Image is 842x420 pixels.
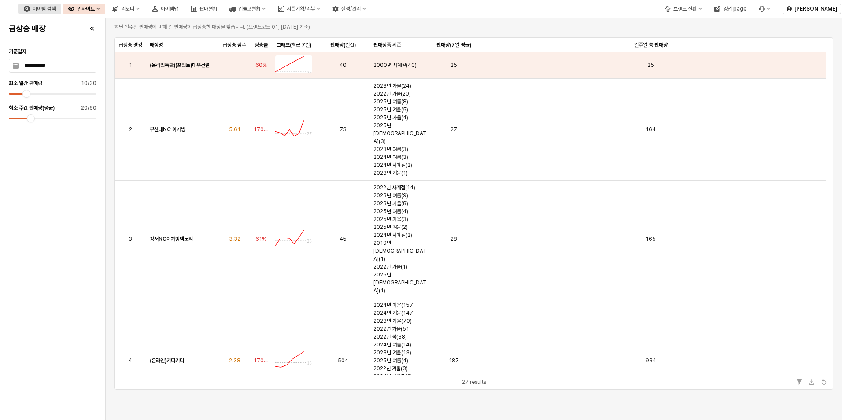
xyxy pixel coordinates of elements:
div: 아이템 검색 [33,6,56,12]
span: 급상승 랭킹 [119,41,142,48]
strong: 부산대NC 아가방 [150,126,185,133]
p: [PERSON_NAME] [794,5,837,12]
p: 2000년 사계절(40) [373,61,417,69]
button: Refresh [819,377,829,387]
span: 매장명 [150,41,163,48]
button: 시즌기획/리뷰 [273,4,325,14]
button: 입출고현황 [224,4,271,14]
button: 판매현황 [185,4,222,14]
span: 170% [254,126,268,133]
strong: (온라인특판)(포인트)대우건설 [150,62,210,68]
span: 40 [340,62,347,69]
span: 그래프(최근 7일) [277,41,311,48]
span: 504 [338,357,348,364]
span: 187 [449,357,459,364]
p: 2022년 사계절(14) 2023년 여름(9) 2023년 가을(8) 2025년 여름(4) 2025년 가을(3) 2025년 겨울(2) 2024년 사계절(2) 2019년 [DEM... [373,184,429,295]
span: 170% [254,357,268,364]
span: 4 [129,357,132,364]
button: 브랜드 전환 [659,4,707,14]
span: 1 [129,62,132,69]
span: 상승률 [255,41,268,48]
output: 20/50 [81,104,96,111]
div: 영업 page [723,6,746,12]
output: 10/30 [81,80,96,87]
span: 최소 일간 판매량 [9,80,42,86]
span: 25 [647,62,654,69]
span: 5.61 [229,126,240,133]
span: 61% [255,236,266,243]
button: 영업 page [709,4,752,14]
span: 급상승 점수 [223,41,246,48]
p: 지난 일주일 판매량에 비해 일 판매량이 급상승한 매장을 찾습니다. (브랜드코드 01, [DATE] 기준) [114,23,833,31]
span: 판매상품 시즌 [373,41,401,48]
div: 브랜드 전환 [673,6,697,12]
span: 기준일자 [9,48,26,55]
span: 2 [129,126,132,133]
div: 시즌기획/리뷰 [287,6,315,12]
span: 45 [340,236,347,243]
span: 3 [129,236,132,243]
button: Close [88,23,96,34]
div: 27 results [462,378,486,387]
span: 60% [255,62,267,69]
img: svg+xml;base64,CiAgICA8c3ZnIHZpZXdCb3g9IjAgMCA2NTAgMzAwIiBwcmVzZXJ2ZUFzcGVjdFJhdGlvPSJub25lIiB4bW... [275,229,313,247]
span: 28 [451,236,457,243]
span: 일주일 총 판매량 [634,41,668,48]
strong: (온라인)키디키디 [150,357,184,364]
div: 입출고현황 [238,6,260,12]
div: Table toolbar [115,375,833,389]
div: 판매현황 [199,6,217,12]
button: [PERSON_NAME] [783,4,841,14]
span: 27 [451,126,457,133]
div: 인사이트 [77,6,95,12]
img: svg+xml;base64,CiAgICA8c3ZnIHZpZXdCb3g9IjAgMCA2NTAgMzAwIiBwcmVzZXJ2ZUFzcGVjdFJhdGlvPSJub25lIiB4bW... [275,351,313,368]
strong: 강서NC아가방팩토리 [150,236,193,242]
span: 934 [646,357,656,364]
p: 2023년 가을(24) 2022년 가을(20) 2025년 여름(8) 2025년 겨울(5) 2025년 가을(4) 2025년 [DEMOGRAPHIC_DATA](3) 2023년 여... [373,82,429,177]
button: Filter [794,377,805,387]
button: 아이템 검색 [18,4,61,14]
div: 아이템맵 [161,6,178,12]
p: 2024년 가을(157) 2024년 겨울(147) 2023년 가을(70) 2022년 가을(51) 2022년 봄(38) 2024년 여름(14) 2023년 겨울(13) 2025년... [373,301,429,420]
span: 판매량(일간) [330,41,356,48]
img: svg+xml;base64,CiAgICA8c3ZnIHZpZXdCb3g9IjAgMCA2NTAgMzAwIiBwcmVzZXJ2ZUFzcGVjdFJhdGlvPSJub25lIiB4bW... [275,120,313,137]
button: 아이템맵 [147,4,184,14]
span: 25 [451,62,457,69]
main: App Frame [106,18,842,420]
span: 164 [646,126,656,133]
span: 최소 주간 판매량(평균) [9,105,55,111]
button: Download [806,377,817,387]
button: 인사이트 [63,4,105,14]
div: 버그 제보 및 기능 개선 요청 [753,4,776,14]
h4: 급상승 매장 [9,24,81,33]
span: 165 [646,236,656,243]
button: 설정/관리 [327,4,371,14]
button: 리오더 [107,4,145,14]
span: 판매량(7일 평균) [436,41,471,48]
div: 설정/관리 [341,6,361,12]
img: svg+xml;base64,CiAgICA8c3ZnIHZpZXdCb3g9IjAgMCA2NTAgMzAwIiBwcmVzZXJ2ZUFzcGVjdFJhdGlvPSJub25lIiB4bW... [275,55,313,73]
span: 2.38 [229,357,240,364]
span: 3.32 [229,236,240,243]
span: 73 [340,126,347,133]
div: 리오더 [121,6,134,12]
